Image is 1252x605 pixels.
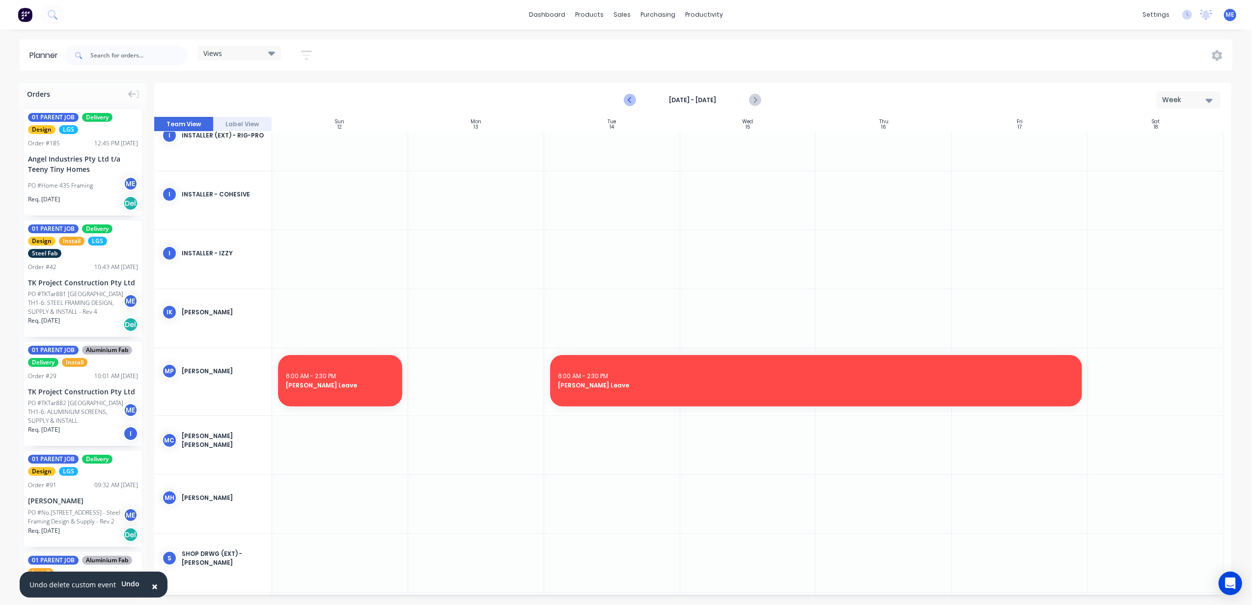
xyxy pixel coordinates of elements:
[28,481,56,490] div: Order # 91
[28,386,138,397] div: TK Project Construction Pty Ltd
[162,364,177,379] div: MP
[558,372,608,380] span: 6:00 AM - 2:30 PM
[94,372,138,381] div: 10:01 AM [DATE]
[18,7,32,22] img: Factory
[335,119,344,125] div: Sun
[746,125,750,130] div: 15
[1157,91,1221,109] button: Week
[643,96,742,105] strong: [DATE] - [DATE]
[680,7,728,22] div: productivity
[182,190,264,199] div: INSTALLER - Cohesive
[182,308,264,317] div: [PERSON_NAME]
[473,125,478,130] div: 13
[743,119,753,125] div: Wed
[94,139,138,148] div: 12:45 PM [DATE]
[471,119,481,125] div: Mon
[123,426,138,441] div: I
[29,50,63,61] div: Planner
[123,176,138,191] div: ME
[162,491,177,505] div: MH
[82,224,112,233] span: Delivery
[182,131,264,140] div: INSTALLER (EXT) - RIG-PRO
[59,467,78,476] span: LGS
[162,551,177,566] div: S
[203,48,222,58] span: Views
[28,346,79,355] span: 01 PARENT JOB
[27,89,50,99] span: Orders
[29,579,116,590] div: Undo delete custom event
[123,317,138,332] div: Del
[28,224,79,233] span: 01 PARENT JOB
[123,508,138,522] div: ME
[337,125,342,130] div: 12
[609,7,636,22] div: sales
[88,237,107,246] span: LGS
[1152,119,1160,125] div: Sat
[28,113,79,122] span: 01 PARENT JOB
[570,7,609,22] div: products
[90,46,188,65] input: Search for orders...
[28,495,138,506] div: [PERSON_NAME]
[94,263,138,272] div: 10:43 AM [DATE]
[28,467,56,476] span: Design
[182,494,264,502] div: [PERSON_NAME]
[636,7,680,22] div: purchasing
[142,575,167,598] button: Close
[162,128,177,143] div: I
[28,125,56,134] span: Design
[881,125,886,130] div: 16
[28,455,79,464] span: 01 PARENT JOB
[28,237,56,246] span: Design
[28,526,60,535] span: Req. [DATE]
[28,372,56,381] div: Order # 29
[154,117,213,132] button: Team View
[59,125,78,134] span: LGS
[162,433,177,448] div: MC
[162,305,177,320] div: IK
[1017,119,1023,125] div: Fri
[182,550,264,567] div: SHOP DRWG (EXT) - [PERSON_NAME]
[28,154,138,174] div: Angel Industries Pty Ltd t/a Teeny Tiny Homes
[286,381,394,390] span: [PERSON_NAME] Leave
[1154,125,1158,130] div: 18
[62,358,87,367] span: Install
[1018,125,1022,130] div: 17
[28,399,126,425] div: PO #TKTar882 [GEOGRAPHIC_DATA] TH1-6: ALUMINIUM SCREENS, SUPPLY & INSTALL
[182,249,264,258] div: INSTALLER - Izzy
[28,358,58,367] span: Delivery
[82,455,112,464] span: Delivery
[28,425,60,434] span: Req. [DATE]
[213,117,272,132] button: Label View
[610,125,614,130] div: 14
[28,263,56,272] div: Order # 42
[524,7,570,22] a: dashboard
[116,577,145,591] button: Undo
[123,196,138,211] div: Del
[182,432,264,449] div: [PERSON_NAME] [PERSON_NAME]
[123,527,138,542] div: Del
[286,372,336,380] span: 6:00 AM - 2:30 PM
[162,187,177,202] div: I
[28,277,138,288] div: TK Project Construction Pty Ltd
[1219,572,1242,595] div: Open Intercom Messenger
[28,195,60,204] span: Req. [DATE]
[28,249,61,258] span: Steel Fab
[558,381,1074,390] span: [PERSON_NAME] Leave
[28,290,126,316] div: PO #TKTar881 [GEOGRAPHIC_DATA] TH1-6: STEEL FRAMING DESIGN, SUPPLY & INSTALL - Rev 4
[28,139,60,148] div: Order # 185
[28,568,54,577] span: Install
[162,246,177,261] div: I
[28,508,126,526] div: PO #No.[STREET_ADDRESS] - Steel Framing Design & Supply - Rev 2
[28,316,60,325] span: Req. [DATE]
[152,579,158,593] span: ×
[28,556,79,565] span: 01 PARENT JOB
[1226,10,1235,19] span: ME
[608,119,616,125] div: Tue
[82,113,112,122] span: Delivery
[123,403,138,417] div: ME
[28,181,93,190] div: PO #Home 435 Framing
[182,367,264,376] div: [PERSON_NAME]
[82,556,132,565] span: Aluminium Fab
[59,237,84,246] span: Install
[1138,7,1174,22] div: settings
